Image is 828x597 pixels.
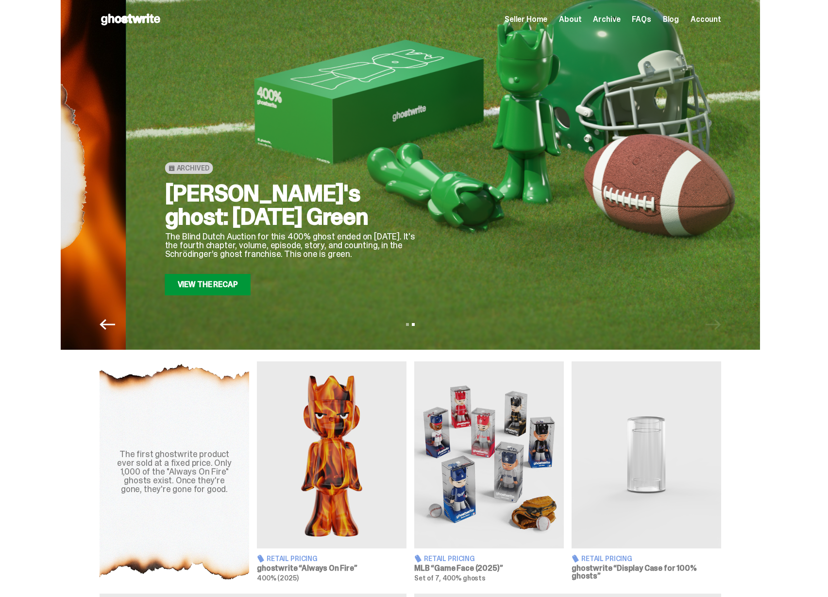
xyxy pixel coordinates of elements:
a: Game Face (2025) Retail Pricing [414,361,564,582]
a: Display Case for 100% ghosts Retail Pricing [572,361,721,582]
a: View the Recap [165,274,251,295]
h3: ghostwrite “Always On Fire” [257,564,406,572]
a: Seller Home [505,16,547,23]
span: Retail Pricing [581,555,632,562]
a: Archive [593,16,620,23]
span: Retail Pricing [424,555,475,562]
span: Archived [177,164,209,172]
h3: MLB “Game Face (2025)” [414,564,564,572]
img: Game Face (2025) [414,361,564,548]
button: View slide 1 [406,323,409,326]
a: Account [691,16,721,23]
span: Set of 7, 400% ghosts [414,574,486,582]
a: Blog [663,16,679,23]
span: 400% (2025) [257,574,298,582]
a: Always On Fire Retail Pricing [257,361,406,582]
button: Previous [100,317,115,332]
h2: [PERSON_NAME]'s ghost: [DATE] Green [165,182,418,228]
p: The Blind Dutch Auction for this 400% ghost ended on [DATE]. It's the fourth chapter, volume, epi... [165,232,418,258]
img: Always On Fire [257,361,406,548]
a: FAQs [632,16,651,23]
h3: ghostwrite “Display Case for 100% ghosts” [572,564,721,580]
a: About [559,16,581,23]
button: View slide 2 [412,323,415,326]
img: Display Case for 100% ghosts [572,361,721,548]
div: The first ghostwrite product ever sold at a fixed price. Only 1,000 of the "Always On Fire" ghost... [111,450,237,494]
span: Retail Pricing [267,555,318,562]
